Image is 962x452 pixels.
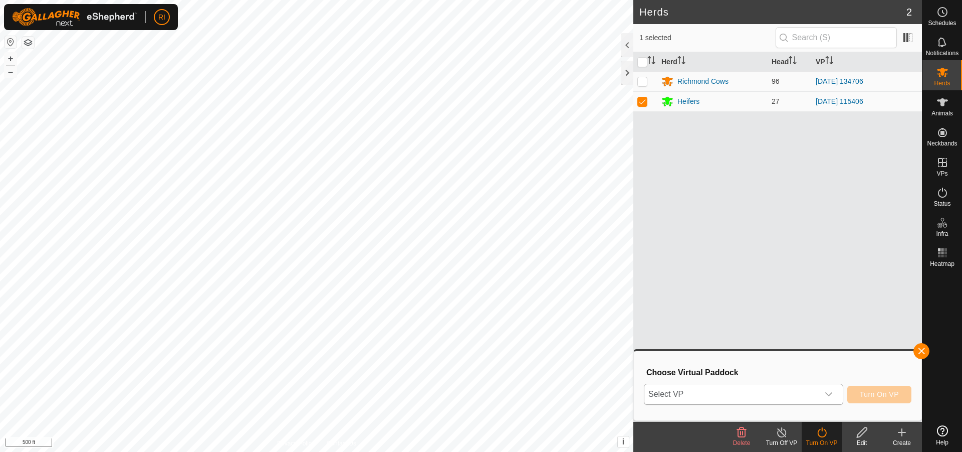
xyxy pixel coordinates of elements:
[639,33,776,43] span: 1 selected
[931,110,953,116] span: Animals
[842,438,882,447] div: Edit
[934,80,950,86] span: Herds
[762,438,802,447] div: Turn Off VP
[12,8,137,26] img: Gallagher Logo
[936,231,948,237] span: Infra
[639,6,906,18] h2: Herds
[733,439,751,446] span: Delete
[825,58,833,66] p-sorticon: Activate to sort
[657,52,768,72] th: Herd
[933,201,950,207] span: Status
[772,77,780,85] span: 96
[22,37,34,49] button: Map Layers
[677,76,729,87] div: Richmond Cows
[768,52,812,72] th: Head
[776,27,897,48] input: Search (S)
[936,171,947,177] span: VPs
[930,261,954,267] span: Heatmap
[789,58,797,66] p-sorticon: Activate to sort
[802,438,842,447] div: Turn On VP
[5,66,17,78] button: –
[5,53,17,65] button: +
[927,140,957,146] span: Neckbands
[812,52,922,72] th: VP
[860,390,899,398] span: Turn On VP
[882,438,922,447] div: Create
[646,368,911,377] h3: Choose Virtual Paddock
[816,97,863,105] a: [DATE] 115406
[277,439,315,448] a: Privacy Policy
[677,96,699,107] div: Heifers
[906,5,912,20] span: 2
[928,20,956,26] span: Schedules
[622,437,624,446] span: i
[936,439,948,445] span: Help
[618,436,629,447] button: i
[327,439,356,448] a: Contact Us
[644,384,819,404] span: Select VP
[819,384,839,404] div: dropdown trigger
[5,36,17,48] button: Reset Map
[647,58,655,66] p-sorticon: Activate to sort
[158,12,165,23] span: RI
[816,77,863,85] a: [DATE] 134706
[926,50,958,56] span: Notifications
[772,97,780,105] span: 27
[677,58,685,66] p-sorticon: Activate to sort
[922,421,962,449] a: Help
[847,386,911,403] button: Turn On VP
